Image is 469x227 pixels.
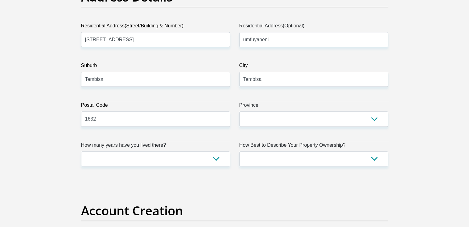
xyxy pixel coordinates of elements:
[81,111,230,126] input: Postal Code
[81,62,230,72] label: Suburb
[239,141,388,151] label: How Best to Describe Your Property Ownership?
[81,151,230,166] select: Please select a value
[239,32,388,47] input: Address line 2 (Optional)
[81,22,230,32] label: Residential Address(Street/Building & Number)
[81,102,230,111] label: Postal Code
[239,151,388,166] select: Please select a value
[239,72,388,87] input: City
[81,141,230,151] label: How many years have you lived there?
[81,32,230,47] input: Valid residential address
[239,111,388,126] select: Please Select a Province
[81,203,388,218] h2: Account Creation
[239,22,388,32] label: Residential Address(Optional)
[81,72,230,87] input: Suburb
[239,102,388,111] label: Province
[239,62,388,72] label: City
